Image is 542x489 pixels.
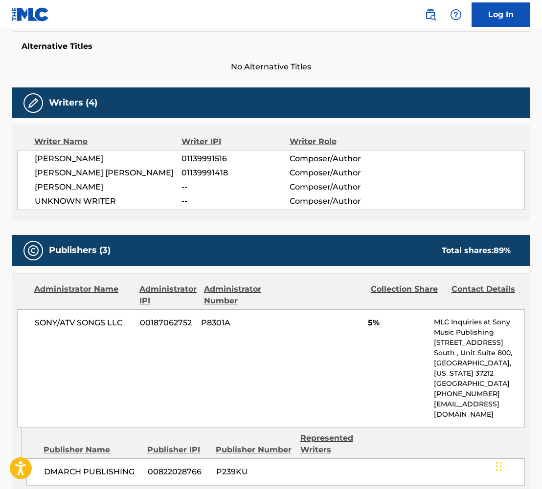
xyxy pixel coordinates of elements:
[472,2,530,27] a: Log In
[140,317,194,329] span: 00187062752
[22,42,520,51] h5: Alternative Titles
[434,379,524,389] p: [GEOGRAPHIC_DATA]
[27,97,39,109] img: Writers
[148,466,209,478] span: 00822028766
[434,358,524,379] p: [GEOGRAPHIC_DATA], [US_STATE] 37212
[290,195,387,207] span: Composer/Author
[35,317,133,329] span: SONY/ATV SONGS LLC
[35,195,181,207] span: UNKNOWN WRITER
[290,153,387,165] span: Composer/Author
[201,317,274,329] span: P8301A
[34,136,181,148] div: Writer Name
[49,245,111,256] h5: Publishers (3)
[452,283,525,307] div: Contact Details
[442,245,511,256] div: Total shares:
[181,195,289,207] span: --
[147,444,208,456] div: Publisher IPI
[300,432,377,456] div: Represented Writers
[204,283,277,307] div: Administrator Number
[421,5,440,24] a: Public Search
[181,136,290,148] div: Writer IPI
[290,181,387,193] span: Composer/Author
[434,338,524,358] p: [STREET_ADDRESS] South , Unit Suite 800,
[35,167,181,179] span: [PERSON_NAME] [PERSON_NAME]
[44,466,140,478] span: DMARCH PUBLISHING
[290,136,388,148] div: Writer Role
[27,245,39,256] img: Publishers
[434,399,524,420] p: [EMAIL_ADDRESS][DOMAIN_NAME]
[450,9,462,21] img: help
[216,466,293,478] span: P239KU
[181,181,289,193] span: --
[12,61,530,73] span: No Alternative Titles
[12,7,49,21] img: MLC Logo
[181,167,289,179] span: 01139991418
[446,5,466,24] div: Help
[494,246,511,255] span: 89 %
[49,97,97,108] h5: Writers (4)
[44,444,140,456] div: Publisher Name
[368,317,427,329] span: 5%
[290,167,387,179] span: Composer/Author
[216,444,293,456] div: Publisher Number
[34,283,132,307] div: Administrator Name
[371,283,444,307] div: Collection Share
[434,389,524,399] p: [PHONE_NUMBER]
[139,283,197,307] div: Administrator IPI
[496,452,502,481] div: Drag
[493,442,542,489] iframe: Chat Widget
[35,153,181,165] span: [PERSON_NAME]
[181,153,289,165] span: 01139991516
[434,317,524,338] p: MLC Inquiries at Sony Music Publishing
[425,9,436,21] img: search
[35,181,181,193] span: [PERSON_NAME]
